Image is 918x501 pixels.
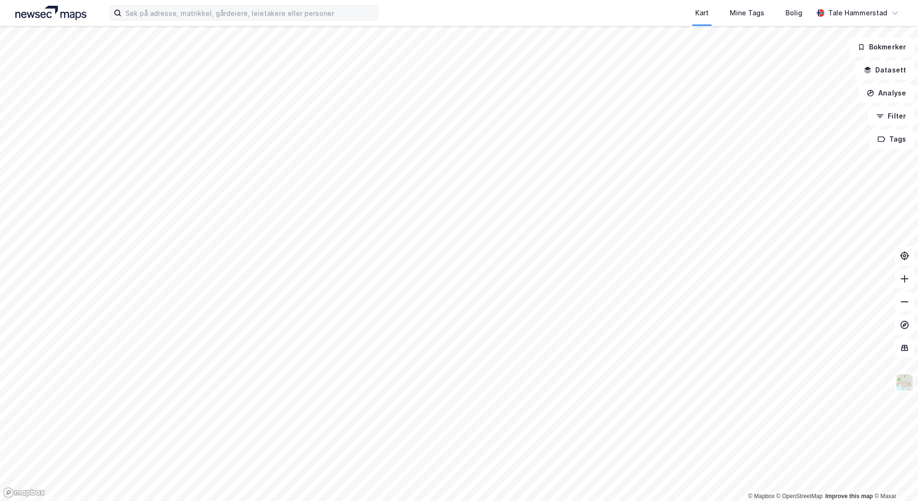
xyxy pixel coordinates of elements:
button: Datasett [856,60,914,80]
div: Kart [695,7,709,19]
button: Bokmerker [849,37,914,57]
button: Analyse [858,83,914,103]
a: Mapbox homepage [3,487,45,498]
div: Mine Tags [730,7,764,19]
button: Filter [868,107,914,126]
a: OpenStreetMap [776,493,823,500]
a: Improve this map [825,493,873,500]
iframe: Chat Widget [870,455,918,501]
img: Z [895,373,914,392]
div: Tale Hammerstad [828,7,887,19]
a: Mapbox [748,493,774,500]
div: Bolig [785,7,802,19]
input: Søk på adresse, matrikkel, gårdeiere, leietakere eller personer [121,6,378,20]
img: logo.a4113a55bc3d86da70a041830d287a7e.svg [15,6,86,20]
div: Kontrollprogram for chat [870,455,918,501]
button: Tags [870,130,914,149]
